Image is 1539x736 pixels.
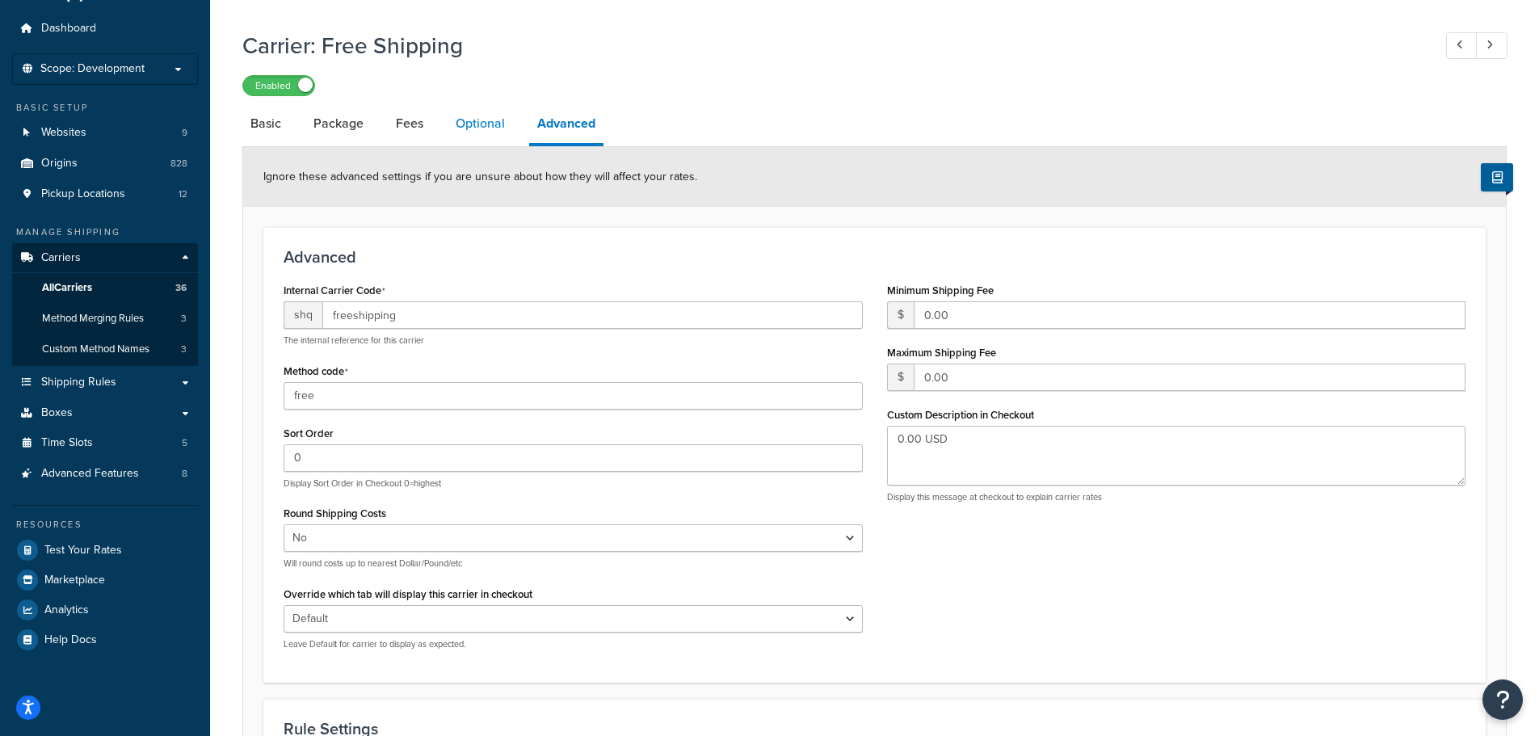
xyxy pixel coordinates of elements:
[12,14,198,44] a: Dashboard
[181,312,187,326] span: 3
[41,376,116,389] span: Shipping Rules
[887,347,996,359] label: Maximum Shipping Fee
[42,343,149,356] span: Custom Method Names
[12,428,198,458] li: Time Slots
[243,76,314,95] label: Enabled
[182,467,187,481] span: 8
[1446,32,1478,59] a: Previous Record
[42,281,92,295] span: All Carriers
[12,518,198,532] div: Resources
[44,574,105,587] span: Marketplace
[42,312,144,326] span: Method Merging Rules
[1482,679,1523,720] button: Open Resource Center
[12,149,198,179] a: Origins828
[12,459,198,489] a: Advanced Features8
[12,149,198,179] li: Origins
[284,588,532,600] label: Override which tab will display this carrier in checkout
[12,595,198,625] a: Analytics
[182,436,187,450] span: 5
[12,566,198,595] a: Marketplace
[284,248,1465,266] h3: Advanced
[12,536,198,565] a: Test Your Rates
[41,157,78,170] span: Origins
[12,118,198,148] a: Websites9
[44,633,97,647] span: Help Docs
[284,365,348,378] label: Method code
[179,187,187,201] span: 12
[41,251,81,265] span: Carriers
[181,343,187,356] span: 3
[284,427,334,439] label: Sort Order
[12,304,198,334] a: Method Merging Rules3
[175,281,187,295] span: 36
[887,364,914,391] span: $
[44,604,89,617] span: Analytics
[1476,32,1507,59] a: Next Record
[41,187,125,201] span: Pickup Locations
[887,301,914,329] span: $
[1481,163,1513,191] button: Show Help Docs
[242,104,289,143] a: Basic
[887,426,1466,486] textarea: 0.00 USD
[41,406,73,420] span: Boxes
[12,368,198,397] a: Shipping Rules
[12,101,198,115] div: Basic Setup
[887,409,1034,421] label: Custom Description in Checkout
[12,428,198,458] a: Time Slots5
[12,118,198,148] li: Websites
[12,243,198,273] a: Carriers
[12,334,198,364] a: Custom Method Names3
[242,30,1416,61] h1: Carrier: Free Shipping
[44,544,122,557] span: Test Your Rates
[182,126,187,140] span: 9
[12,273,198,303] a: AllCarriers36
[263,168,697,185] span: Ignore these advanced settings if you are unsure about how they will affect your rates.
[284,477,863,490] p: Display Sort Order in Checkout 0=highest
[284,507,386,519] label: Round Shipping Costs
[284,557,863,570] p: Will round costs up to nearest Dollar/Pound/etc
[41,467,139,481] span: Advanced Features
[12,243,198,366] li: Carriers
[41,22,96,36] span: Dashboard
[12,225,198,239] div: Manage Shipping
[40,62,145,76] span: Scope: Development
[284,301,322,329] span: shq
[12,334,198,364] li: Custom Method Names
[388,104,431,143] a: Fees
[12,179,198,209] a: Pickup Locations12
[305,104,372,143] a: Package
[887,284,994,297] label: Minimum Shipping Fee
[448,104,513,143] a: Optional
[12,625,198,654] a: Help Docs
[887,491,1466,503] p: Display this message at checkout to explain carrier rates
[12,304,198,334] li: Method Merging Rules
[284,284,385,297] label: Internal Carrier Code
[41,436,93,450] span: Time Slots
[12,179,198,209] li: Pickup Locations
[284,638,863,650] p: Leave Default for carrier to display as expected.
[529,104,603,146] a: Advanced
[284,334,863,347] p: The internal reference for this carrier
[12,398,198,428] a: Boxes
[12,459,198,489] li: Advanced Features
[170,157,187,170] span: 828
[41,126,86,140] span: Websites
